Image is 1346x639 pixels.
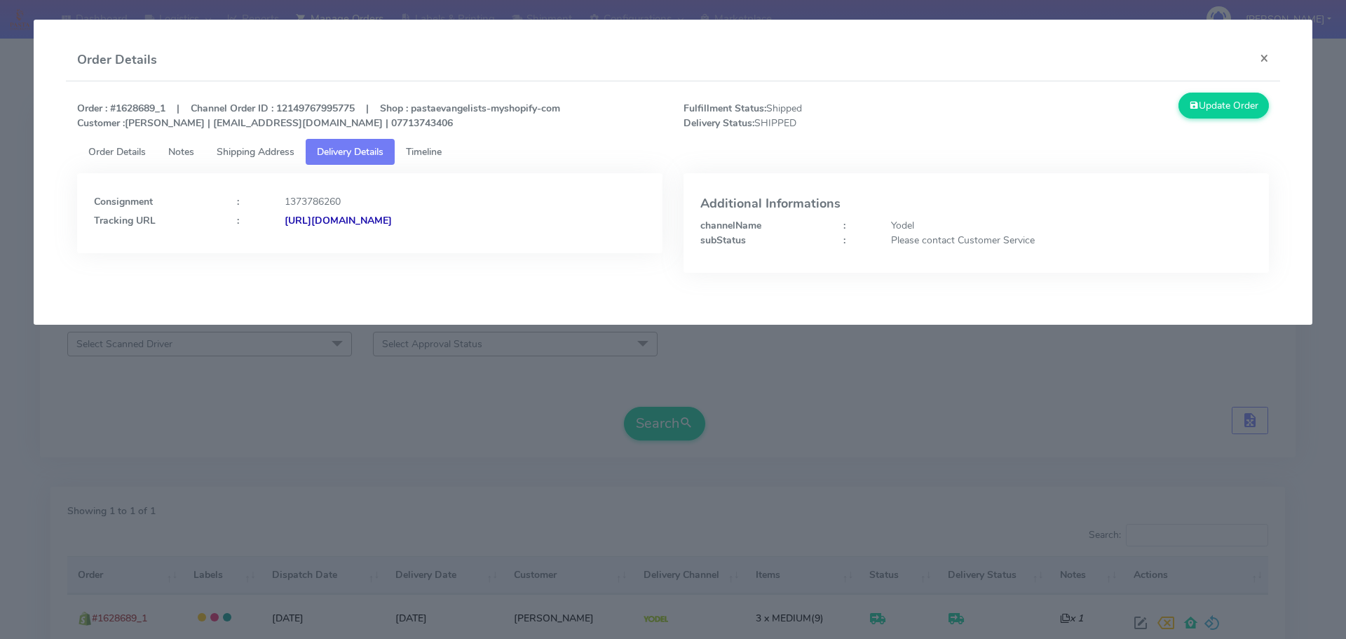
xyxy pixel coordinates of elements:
span: Order Details [88,145,146,159]
div: Yodel [881,218,1263,233]
strong: Consignment [94,195,153,208]
h4: Additional Informations [700,197,1252,211]
div: 1373786260 [274,194,656,209]
strong: : [843,234,845,247]
strong: subStatus [700,234,746,247]
strong: Fulfillment Status: [684,102,766,115]
strong: : [237,214,239,227]
span: Notes [168,145,194,159]
h4: Order Details [77,51,157,69]
button: Close [1249,39,1280,76]
span: Timeline [406,145,442,159]
span: Delivery Details [317,145,383,159]
strong: channelName [700,219,761,232]
span: Shipped SHIPPED [673,101,977,130]
span: Shipping Address [217,145,294,159]
strong: Delivery Status: [684,116,754,130]
div: Please contact Customer Service [881,233,1263,248]
strong: Order : #1628689_1 | Channel Order ID : 12149767995775 | Shop : pastaevangelists-myshopify-com [P... [77,102,560,130]
ul: Tabs [77,139,1270,165]
strong: Customer : [77,116,125,130]
strong: [URL][DOMAIN_NAME] [285,214,392,227]
strong: : [237,195,239,208]
strong: : [843,219,845,232]
strong: Tracking URL [94,214,156,227]
button: Update Order [1178,93,1270,119]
